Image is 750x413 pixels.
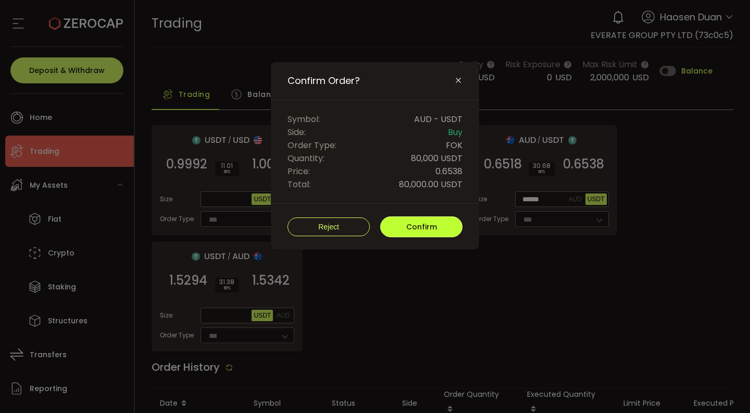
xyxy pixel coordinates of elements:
div: Confirm Order? [271,62,479,250]
span: 80,000 USDT [411,152,463,165]
span: Quantity: [287,152,324,165]
span: Reject [318,223,339,231]
button: Reject [287,217,370,236]
span: Order Type: [287,139,336,152]
span: Price: [287,165,310,178]
span: Buy [448,126,463,139]
span: Side: [287,126,306,139]
iframe: Chat Widget [626,300,750,413]
span: 0.6538 [435,165,463,178]
span: FOK [446,139,463,152]
button: Confirm [380,216,463,237]
span: 80,000.00 USDT [399,178,463,191]
span: Symbol: [287,113,320,126]
span: AUD - USDT [414,113,463,126]
span: Confirm [406,222,437,232]
span: Total: [287,178,310,191]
